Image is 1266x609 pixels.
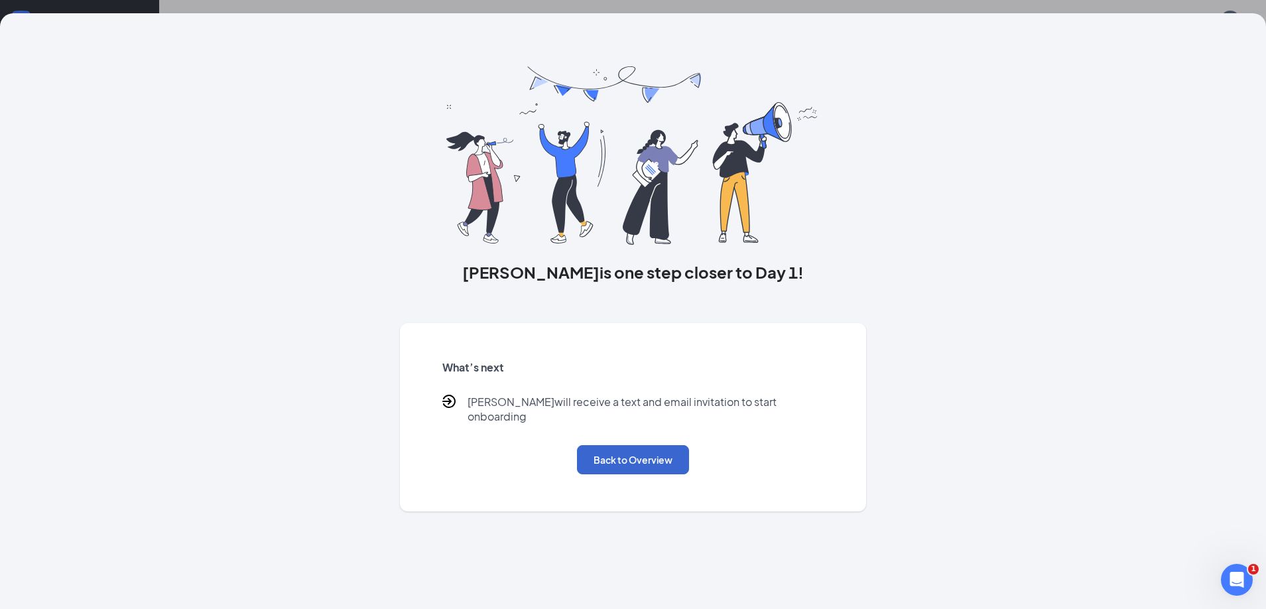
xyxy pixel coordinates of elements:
h5: What’s next [442,360,824,375]
h3: [PERSON_NAME] is one step closer to Day 1! [400,261,867,283]
iframe: Intercom live chat [1221,564,1253,596]
span: 1 [1248,564,1259,575]
p: [PERSON_NAME] will receive a text and email invitation to start onboarding [468,395,824,424]
img: you are all set [446,66,820,245]
button: Back to Overview [577,445,689,474]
